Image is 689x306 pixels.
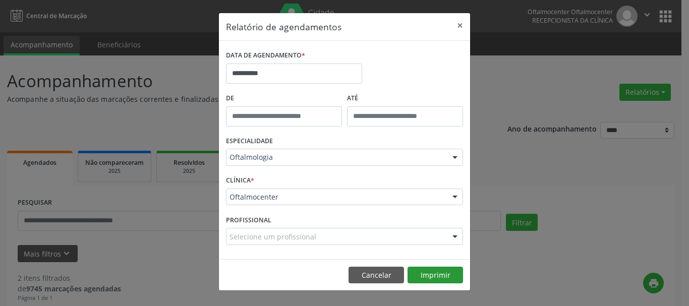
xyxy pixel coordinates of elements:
[450,13,470,38] button: Close
[226,134,273,149] label: ESPECIALIDADE
[226,48,305,64] label: DATA DE AGENDAMENTO
[226,173,254,189] label: CLÍNICA
[229,192,442,202] span: Oftalmocenter
[229,231,316,242] span: Selecione um profissional
[226,20,341,33] h5: Relatório de agendamentos
[229,152,442,162] span: Oftalmologia
[347,91,463,106] label: ATÉ
[226,212,271,228] label: PROFISSIONAL
[226,91,342,106] label: De
[349,267,404,284] button: Cancelar
[408,267,463,284] button: Imprimir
